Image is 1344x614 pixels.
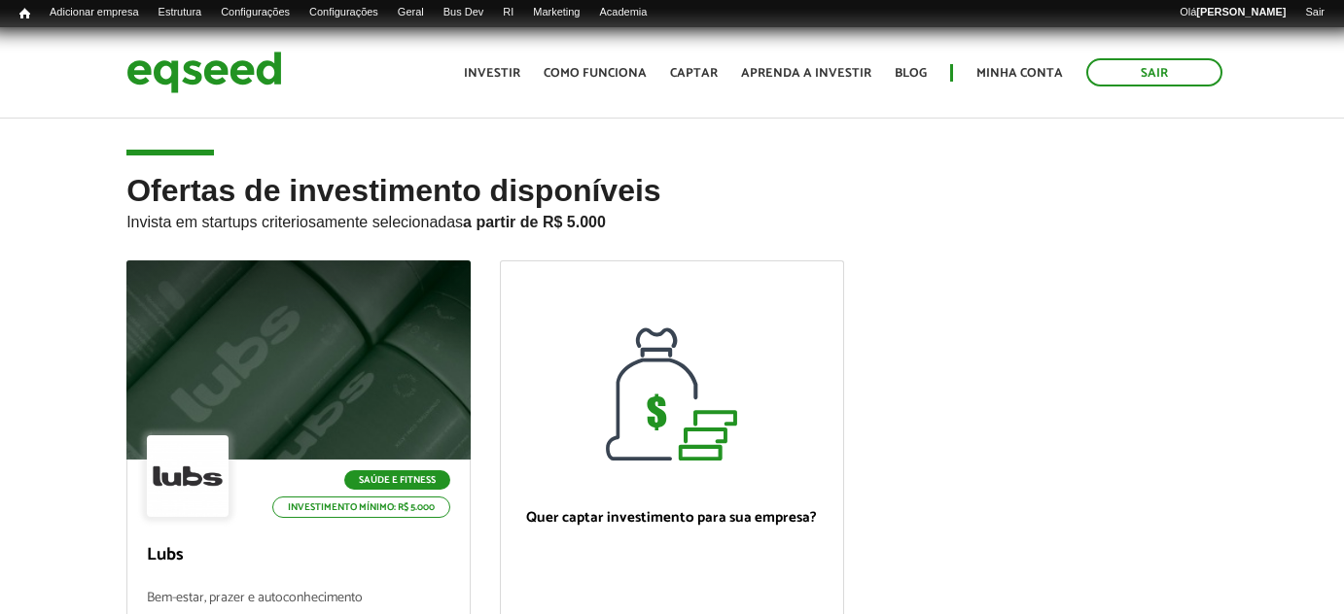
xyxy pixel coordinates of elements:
[10,5,40,23] a: Início
[344,470,450,490] p: Saúde e Fitness
[272,496,450,518] p: Investimento mínimo: R$ 5.000
[126,208,1218,231] p: Invista em startups criteriosamente selecionadas
[1086,58,1222,86] a: Sair
[1295,5,1334,20] a: Sair
[544,67,647,80] a: Como funciona
[976,67,1063,80] a: Minha conta
[1170,5,1295,20] a: Olá[PERSON_NAME]
[300,5,388,20] a: Configurações
[523,5,589,20] a: Marketing
[463,214,606,230] strong: a partir de R$ 5.000
[741,67,871,80] a: Aprenda a investir
[434,5,494,20] a: Bus Dev
[149,5,212,20] a: Estrutura
[589,5,656,20] a: Academia
[670,67,718,80] a: Captar
[126,174,1218,260] h2: Ofertas de investimento disponíveis
[464,67,520,80] a: Investir
[388,5,434,20] a: Geral
[520,509,824,527] p: Quer captar investimento para sua empresa?
[19,7,30,20] span: Início
[40,5,149,20] a: Adicionar empresa
[126,47,282,98] img: EqSeed
[895,67,927,80] a: Blog
[147,545,450,566] p: Lubs
[1196,6,1286,17] strong: [PERSON_NAME]
[211,5,300,20] a: Configurações
[493,5,523,20] a: RI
